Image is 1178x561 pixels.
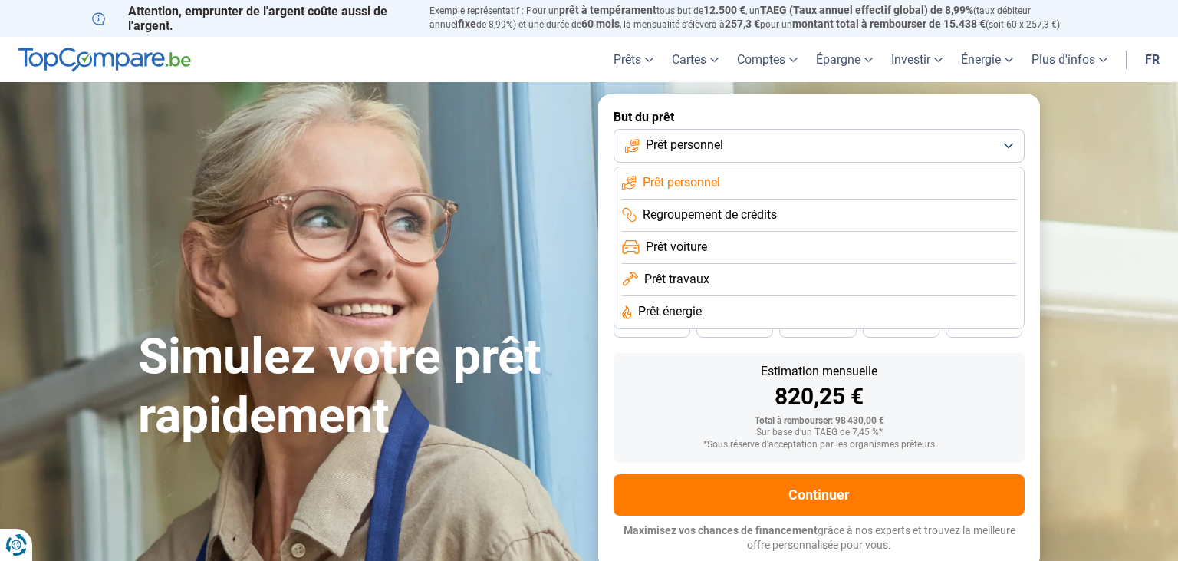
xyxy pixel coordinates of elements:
[643,174,720,191] span: Prêt personnel
[760,4,973,16] span: TAEG (Taux annuel effectif global) de 8,99%
[92,4,411,33] p: Attention, emprunter de l'argent coûte aussi de l'argent.
[614,474,1025,516] button: Continuer
[646,239,707,256] span: Prêt voiture
[638,303,702,320] span: Prêt énergie
[725,18,760,30] span: 257,3 €
[458,18,476,30] span: fixe
[882,37,952,82] a: Investir
[801,322,834,331] span: 36 mois
[614,110,1025,124] label: But du prêt
[952,37,1022,82] a: Énergie
[614,129,1025,163] button: Prêt personnel
[18,48,191,72] img: TopCompare
[644,271,709,288] span: Prêt travaux
[626,416,1012,427] div: Total à rembourser: 98 430,00 €
[728,37,807,82] a: Comptes
[604,37,663,82] a: Prêts
[559,4,656,16] span: prêt à tempérament
[429,4,1086,31] p: Exemple représentatif : Pour un tous but de , un (taux débiteur annuel de 8,99%) et une durée de ...
[626,365,1012,378] div: Estimation mensuelle
[626,385,1012,408] div: 820,25 €
[792,18,986,30] span: montant total à rembourser de 15.438 €
[626,427,1012,438] div: Sur base d'un TAEG de 7,45 %*
[646,137,723,153] span: Prêt personnel
[138,328,580,446] h1: Simulez votre prêt rapidement
[626,440,1012,450] div: *Sous réserve d'acceptation par les organismes prêteurs
[1136,37,1169,82] a: fr
[967,322,1001,331] span: 24 mois
[807,37,882,82] a: Épargne
[581,18,620,30] span: 60 mois
[718,322,752,331] span: 42 mois
[624,524,818,536] span: Maximisez vos chances de financement
[663,37,728,82] a: Cartes
[643,206,777,223] span: Regroupement de crédits
[703,4,745,16] span: 12.500 €
[1022,37,1117,82] a: Plus d'infos
[884,322,918,331] span: 30 mois
[614,523,1025,553] p: grâce à nos experts et trouvez la meilleure offre personnalisée pour vous.
[635,322,669,331] span: 48 mois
